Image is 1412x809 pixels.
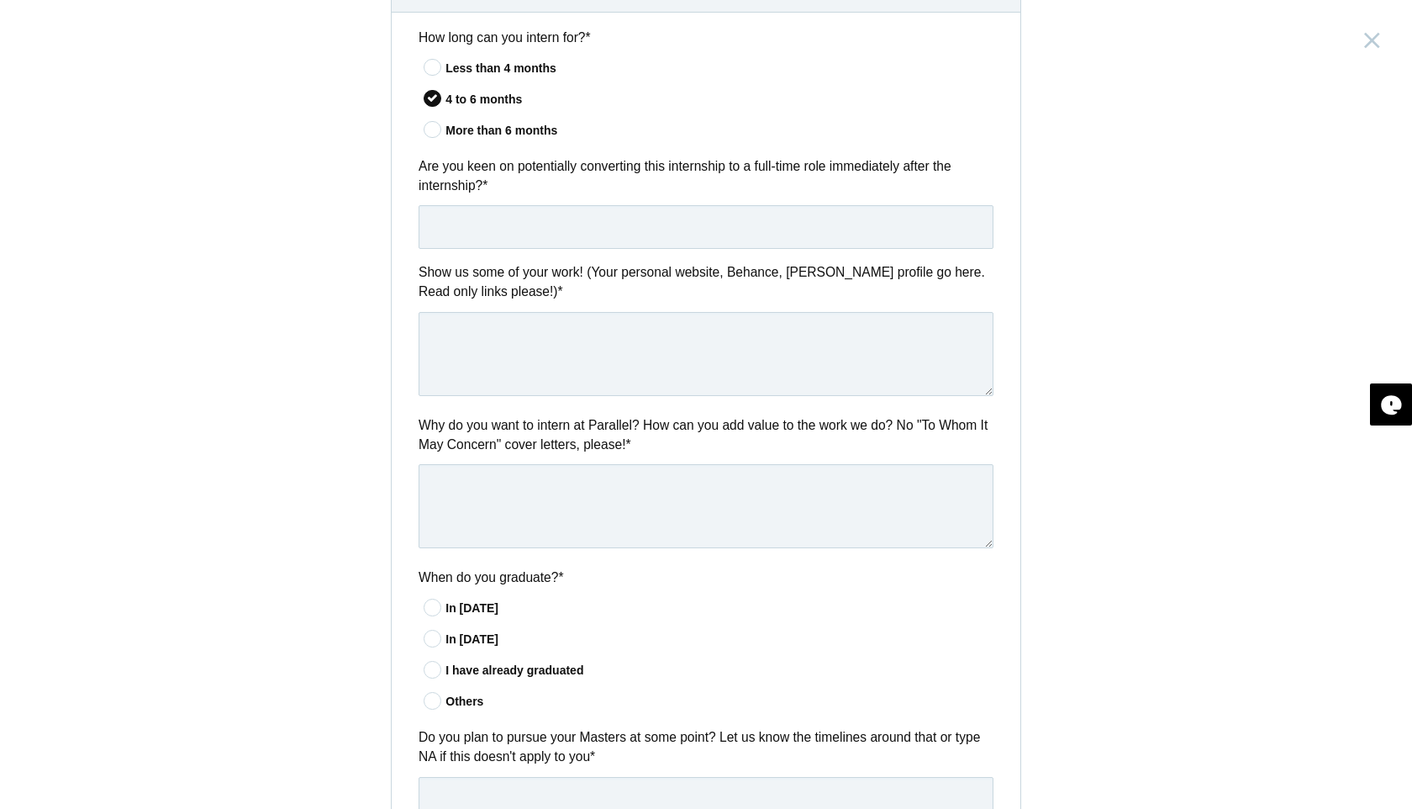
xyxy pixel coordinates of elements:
label: Why do you want to intern at Parallel? How can you add value to the work we do? No "To Whom It Ma... [419,415,993,455]
div: More than 6 months [445,122,993,140]
label: How long can you intern for? [419,28,993,47]
label: When do you graduate? [419,568,993,587]
label: Show us some of your work! (Your personal website, Behance, [PERSON_NAME] profile go here. Read o... [419,262,993,302]
label: Do you plan to pursue your Masters at some point? Let us know the timelines around that or type N... [419,727,993,767]
div: Less than 4 months [445,60,993,77]
div: 4 to 6 months [445,91,993,108]
div: In [DATE] [445,631,993,648]
div: I have already graduated [445,662,993,679]
div: In [DATE] [445,600,993,617]
div: Others [445,693,993,711]
label: Are you keen on potentially converting this internship to a full-time role immediately after the ... [419,156,993,196]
